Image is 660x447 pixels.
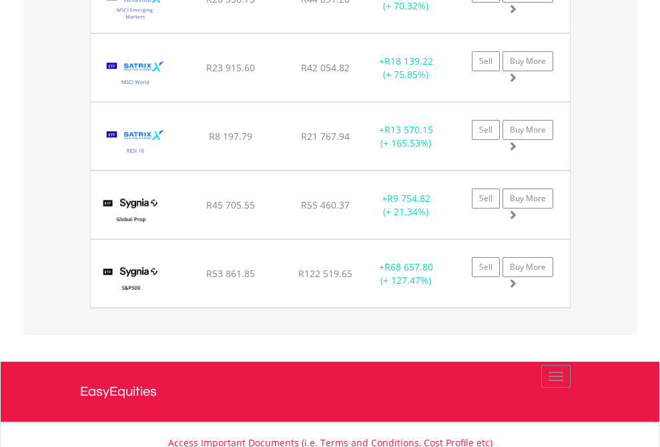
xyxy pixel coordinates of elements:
img: TFSA.SYGP.png [97,188,165,235]
span: R53 861.85 [206,267,255,280]
img: TFSA.SYG500.png [97,256,165,304]
span: R13 570.15 [384,123,433,136]
div: + (+ 127.47%) [364,260,448,287]
a: EasyEquities [80,362,581,422]
span: R21 767.94 [301,130,350,143]
span: R122 519.65 [298,267,352,280]
img: TFSA.STXWDM.png [97,51,174,98]
a: Sell [472,189,500,209]
a: Buy More [503,189,553,209]
span: R42 054.82 [301,61,350,74]
a: Sell [472,257,500,277]
div: + (+ 21.34%) [364,192,448,219]
a: Sell [472,120,500,140]
span: R45 705.55 [206,199,255,211]
a: Buy More [503,51,553,71]
a: Sell [472,51,500,71]
span: R18 139.22 [384,55,433,67]
img: TFSA.STXRES.png [97,119,174,167]
span: R23 915.60 [206,61,255,74]
div: + (+ 165.53%) [364,123,448,150]
div: + (+ 75.85%) [364,55,448,81]
span: R8 197.79 [209,130,252,143]
span: R68 657.80 [384,260,433,273]
a: Buy More [503,120,553,140]
a: Buy More [503,257,553,277]
span: R9 754.82 [387,192,430,205]
span: R55 460.37 [301,199,350,211]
